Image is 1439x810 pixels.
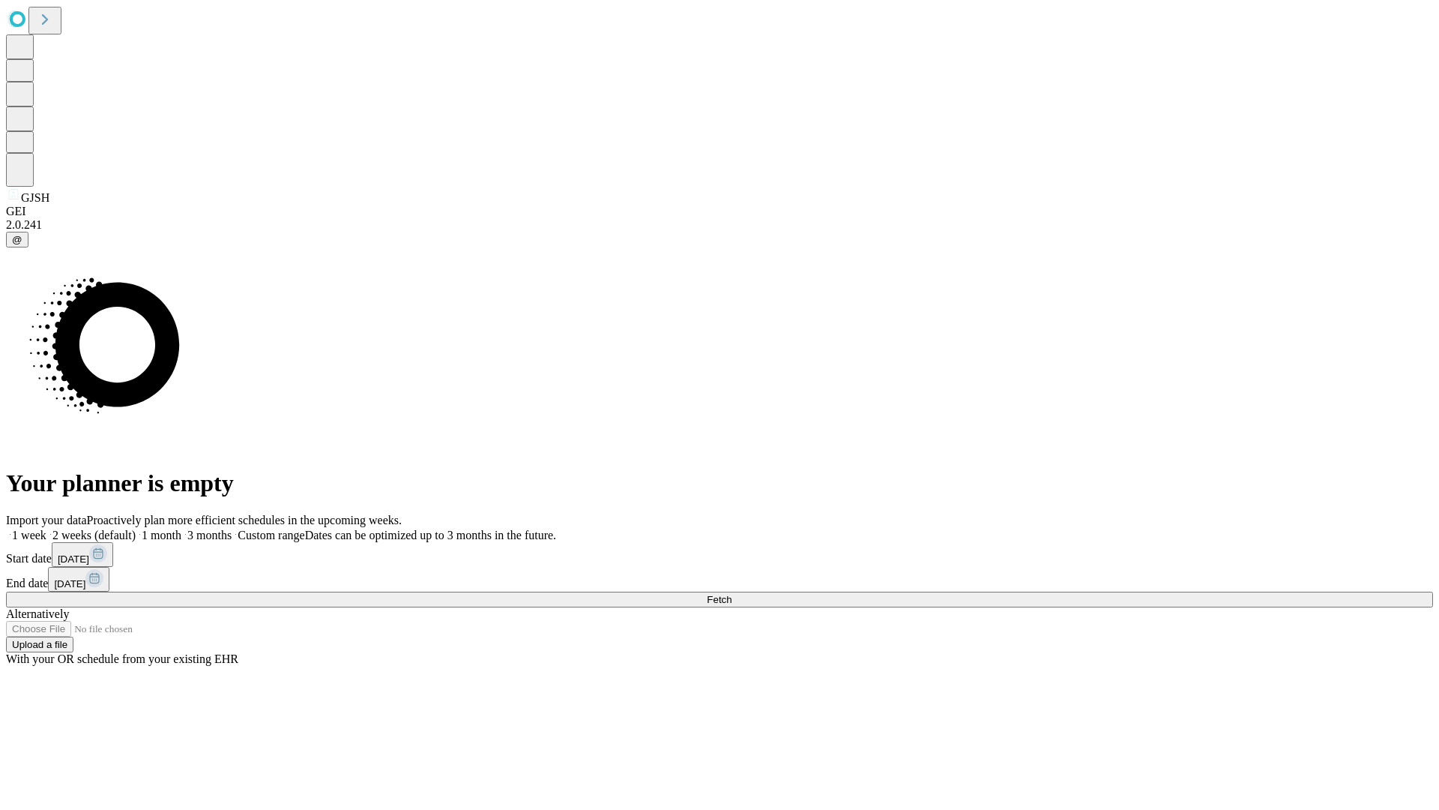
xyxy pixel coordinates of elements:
button: [DATE] [48,567,109,592]
span: @ [12,234,22,245]
span: 2 weeks (default) [52,529,136,541]
span: Proactively plan more efficient schedules in the upcoming weeks. [87,514,402,526]
span: Custom range [238,529,304,541]
button: Fetch [6,592,1433,607]
h1: Your planner is empty [6,469,1433,497]
span: Fetch [707,594,731,605]
span: Import your data [6,514,87,526]
span: Alternatively [6,607,69,620]
span: [DATE] [58,553,89,565]
div: Start date [6,542,1433,567]
span: With your OR schedule from your existing EHR [6,652,238,665]
span: 1 week [12,529,46,541]
div: End date [6,567,1433,592]
button: @ [6,232,28,247]
span: GJSH [21,191,49,204]
button: [DATE] [52,542,113,567]
span: [DATE] [54,578,85,589]
span: 3 months [187,529,232,541]
div: GEI [6,205,1433,218]
div: 2.0.241 [6,218,1433,232]
button: Upload a file [6,637,73,652]
span: 1 month [142,529,181,541]
span: Dates can be optimized up to 3 months in the future. [305,529,556,541]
